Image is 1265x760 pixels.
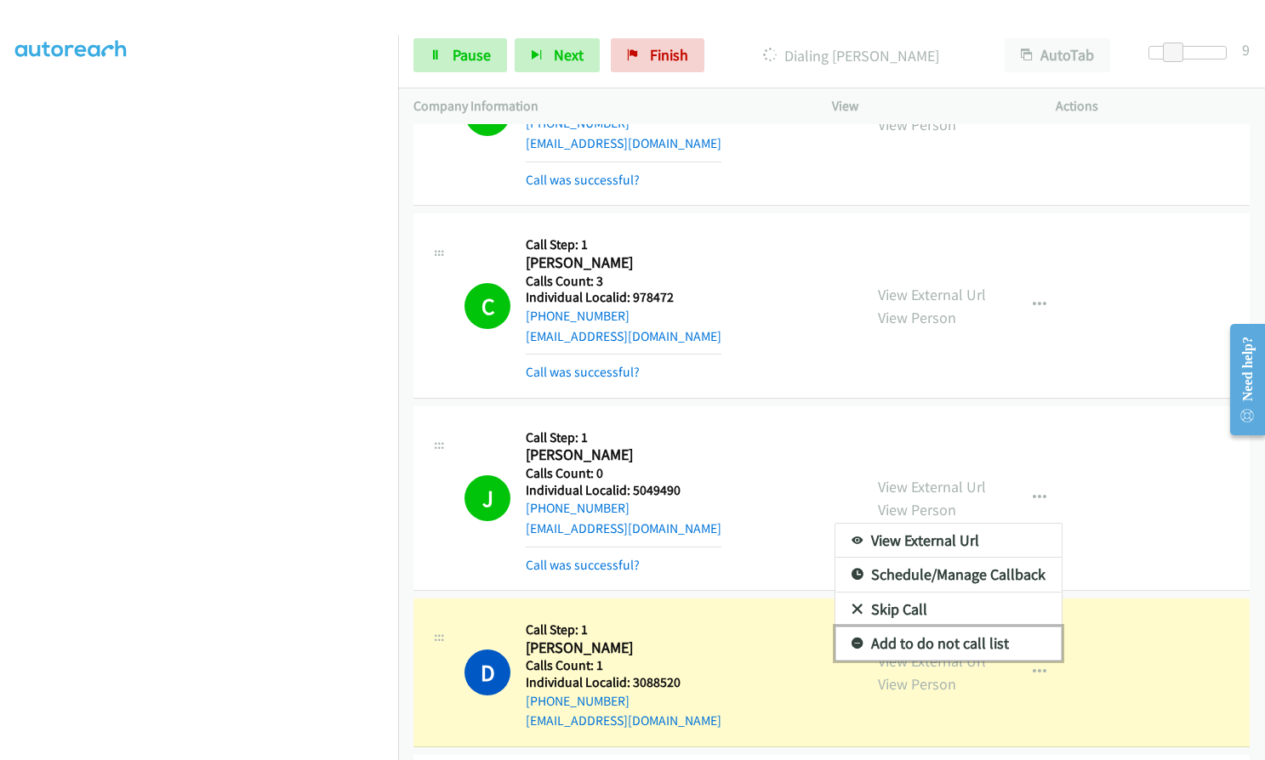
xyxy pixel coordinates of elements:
h1: D [464,649,510,695]
a: View External Url [835,524,1062,558]
a: Skip Call [835,593,1062,627]
a: Schedule/Manage Callback [835,558,1062,592]
iframe: Resource Center [1216,312,1265,447]
a: Add to do not call list [835,627,1062,661]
